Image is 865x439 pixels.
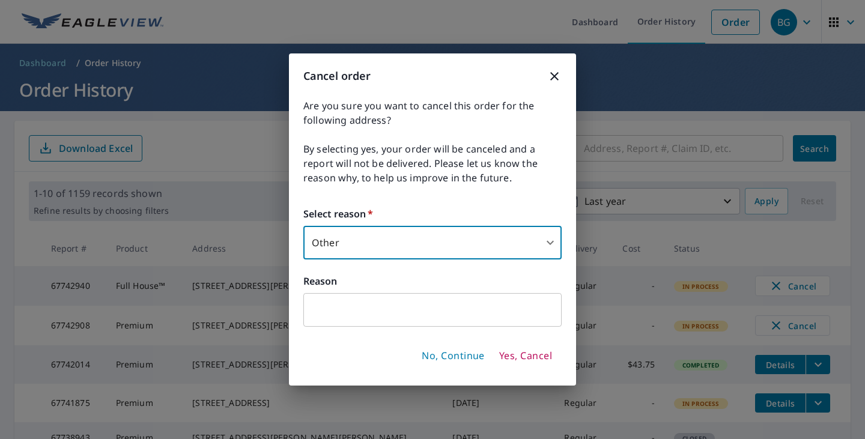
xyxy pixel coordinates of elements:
[303,98,562,127] span: Are you sure you want to cancel this order for the following address?
[422,350,485,363] span: No, Continue
[303,274,562,288] label: Reason
[303,68,562,84] h3: Cancel order
[499,350,552,363] span: Yes, Cancel
[303,226,562,259] div: Other
[494,346,557,366] button: Yes, Cancel
[417,346,490,366] button: No, Continue
[303,207,562,221] label: Select reason
[303,142,562,185] span: By selecting yes, your order will be canceled and a report will not be delivered. Please let us k...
